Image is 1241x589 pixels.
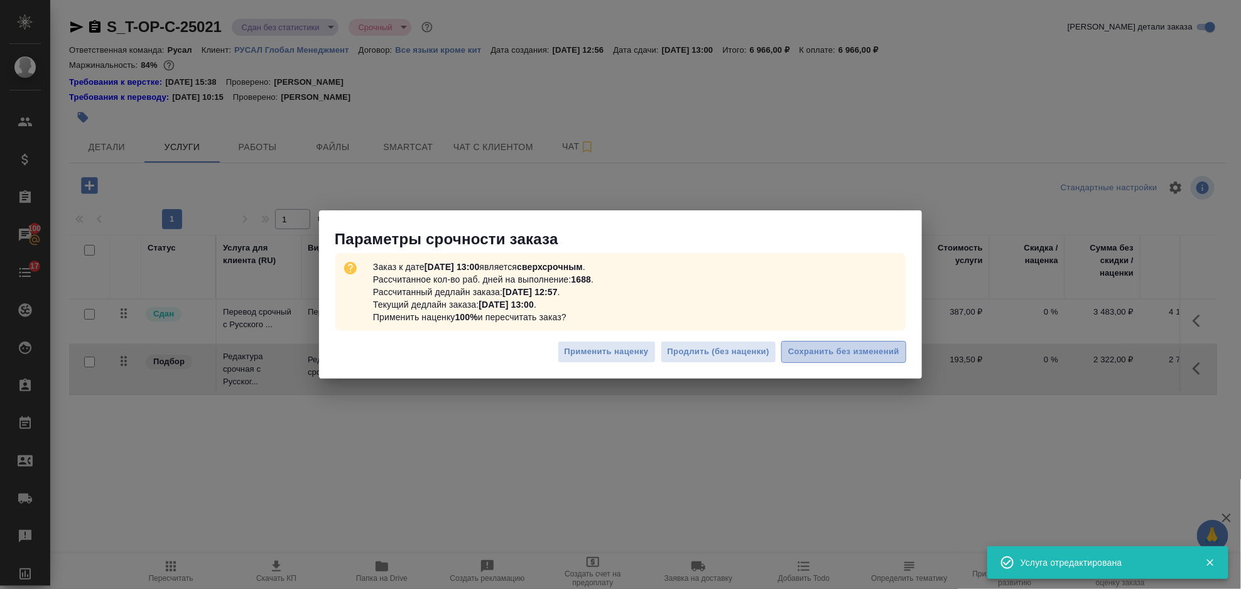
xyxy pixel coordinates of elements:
button: Продлить (без наценки) [661,341,776,363]
button: Сохранить без изменений [781,341,906,363]
b: сверхсрочным [517,262,583,272]
div: Услуга отредактирована [1021,556,1186,569]
p: Параметры срочности заказа [335,229,922,249]
b: 100% [455,312,478,322]
span: Сохранить без изменений [788,345,899,359]
b: [DATE] 12:57 [502,287,558,297]
span: Применить наценку [565,345,649,359]
b: [DATE] 13:00 [425,262,480,272]
b: [DATE] 13:00 [479,300,534,310]
p: Заказ к дате является . Рассчитанное кол-во раб. дней на выполнение: . Рассчитанный дедлайн заказ... [368,256,599,328]
b: 1688 [572,274,592,284]
span: Продлить (без наценки) [668,345,769,359]
button: Применить наценку [558,341,656,363]
button: Закрыть [1197,557,1223,568]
